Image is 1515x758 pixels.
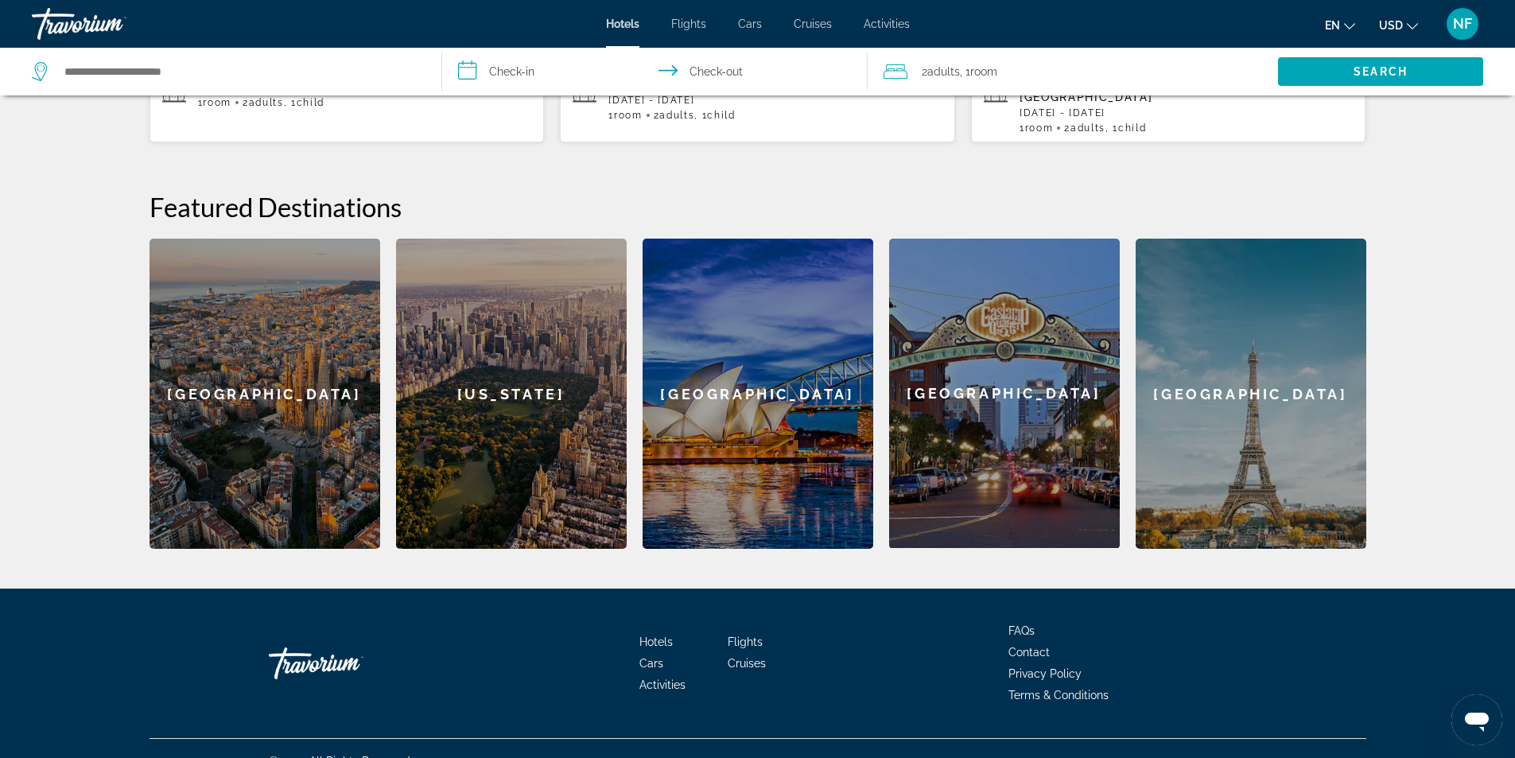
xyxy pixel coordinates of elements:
[269,639,428,687] a: Go Home
[671,17,706,30] a: Flights
[1020,107,1354,119] p: [DATE] - [DATE]
[1020,122,1053,134] span: 1
[659,110,694,121] span: Adults
[728,636,763,648] a: Flights
[639,636,673,648] a: Hotels
[922,60,960,83] span: 2
[243,97,284,108] span: 2
[284,97,324,108] span: , 1
[198,97,231,108] span: 1
[396,239,627,549] div: [US_STATE]
[868,48,1278,95] button: Travelers: 2 adults, 0 children
[1325,14,1355,37] button: Change language
[63,60,418,84] input: Search hotel destination
[1136,239,1366,549] a: Paris[GEOGRAPHIC_DATA]
[654,110,695,121] span: 2
[614,110,643,121] span: Room
[203,97,231,108] span: Room
[396,239,627,549] a: New York[US_STATE]
[608,95,942,106] p: [DATE] - [DATE]
[643,239,873,549] div: [GEOGRAPHIC_DATA]
[1105,122,1146,134] span: , 1
[738,17,762,30] a: Cars
[694,110,735,121] span: , 1
[864,17,910,30] a: Activities
[1064,122,1105,134] span: 2
[297,97,324,108] span: Child
[970,65,997,78] span: Room
[728,657,766,670] a: Cruises
[249,97,284,108] span: Adults
[960,60,997,83] span: , 1
[606,17,639,30] a: Hotels
[1453,16,1472,32] span: NF
[639,678,686,691] a: Activities
[32,3,191,45] a: Travorium
[1008,624,1035,637] a: FAQs
[150,191,1366,223] h2: Featured Destinations
[794,17,832,30] a: Cruises
[1354,65,1408,78] span: Search
[150,239,380,549] div: [GEOGRAPHIC_DATA]
[1278,57,1483,86] button: Search
[639,657,663,670] a: Cars
[707,110,735,121] span: Child
[1325,19,1340,32] span: en
[1118,122,1146,134] span: Child
[1136,239,1366,549] div: [GEOGRAPHIC_DATA]
[1025,122,1054,134] span: Room
[927,65,960,78] span: Adults
[1379,19,1403,32] span: USD
[1451,694,1502,745] iframe: Button to launch messaging window
[643,239,873,549] a: Sydney[GEOGRAPHIC_DATA]
[1379,14,1418,37] button: Change currency
[1008,646,1050,659] a: Contact
[442,48,868,95] button: Select check in and out date
[608,110,642,121] span: 1
[1008,689,1109,702] a: Terms & Conditions
[1008,667,1082,680] a: Privacy Policy
[1070,122,1105,134] span: Adults
[150,239,380,549] a: Barcelona[GEOGRAPHIC_DATA]
[889,239,1120,548] div: [GEOGRAPHIC_DATA]
[1442,7,1483,41] button: User Menu
[889,239,1120,549] a: San Diego[GEOGRAPHIC_DATA]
